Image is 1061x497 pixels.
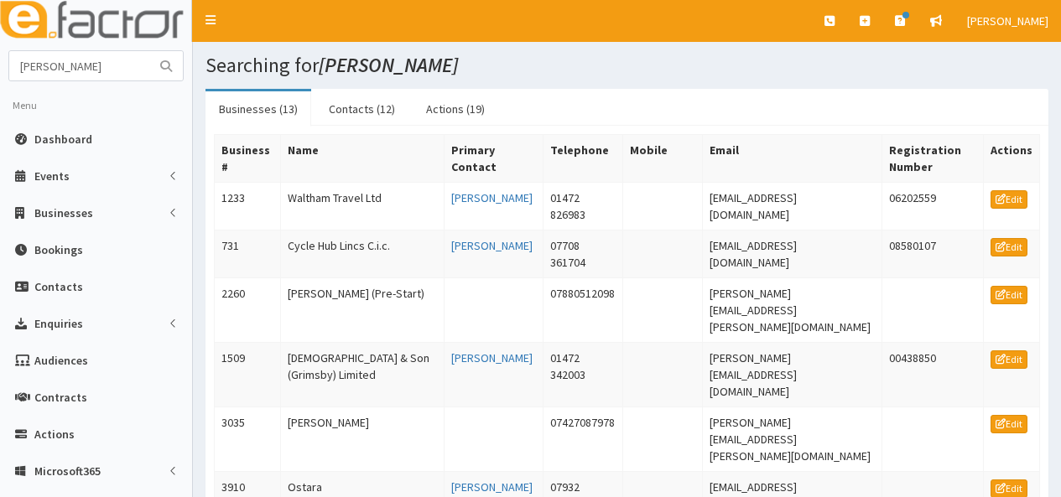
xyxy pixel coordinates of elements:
th: Primary Contact [444,135,543,183]
span: Enquiries [34,316,83,331]
th: Name [280,135,444,183]
a: Businesses (13) [205,91,311,127]
span: Businesses [34,205,93,220]
td: [PERSON_NAME] [280,407,444,472]
td: 00438850 [882,343,984,407]
th: Email [702,135,882,183]
td: [PERSON_NAME][EMAIL_ADDRESS][PERSON_NAME][DOMAIN_NAME] [702,278,882,343]
input: Search... [9,51,150,80]
a: Edit [991,286,1027,304]
span: Events [34,168,70,184]
a: Edit [991,415,1027,433]
td: [EMAIL_ADDRESS][DOMAIN_NAME] [702,230,882,278]
td: 07880512098 [543,278,622,343]
i: [PERSON_NAME] [319,52,458,78]
a: Actions (19) [413,91,498,127]
h1: Searching for [205,54,1048,76]
a: [PERSON_NAME] [451,238,533,253]
a: Edit [991,190,1027,209]
td: 731 [215,230,281,278]
th: Registration Number [882,135,984,183]
td: 2260 [215,278,281,343]
th: Business # [215,135,281,183]
a: [PERSON_NAME] [451,190,533,205]
td: [PERSON_NAME][EMAIL_ADDRESS][DOMAIN_NAME] [702,343,882,407]
span: Contracts [34,390,87,405]
td: [EMAIL_ADDRESS][DOMAIN_NAME] [702,183,882,230]
a: [PERSON_NAME] [451,350,533,365]
a: Edit [991,350,1027,369]
td: Cycle Hub Lincs C.i.c. [280,230,444,278]
span: Audiences [34,353,88,368]
a: [PERSON_NAME] [451,479,533,494]
th: Mobile [622,135,702,183]
td: 07427087978 [543,407,622,472]
span: Microsoft365 [34,463,101,479]
a: Edit [991,238,1027,256]
a: Contacts (12) [315,91,408,127]
td: [PERSON_NAME] (Pre-Start) [280,278,444,343]
span: [PERSON_NAME] [967,13,1048,28]
td: 07708 361704 [543,230,622,278]
td: 1509 [215,343,281,407]
th: Actions [983,135,1039,183]
td: [PERSON_NAME][EMAIL_ADDRESS][PERSON_NAME][DOMAIN_NAME] [702,407,882,472]
span: Contacts [34,279,83,294]
span: Dashboard [34,132,92,147]
td: 01472 826983 [543,183,622,230]
td: 08580107 [882,230,984,278]
td: Waltham Travel Ltd [280,183,444,230]
span: Bookings [34,242,83,257]
td: 06202559 [882,183,984,230]
td: 3035 [215,407,281,472]
th: Telephone [543,135,622,183]
td: 1233 [215,183,281,230]
span: Actions [34,427,75,442]
td: [DEMOGRAPHIC_DATA] & Son (Grimsby) Limited [280,343,444,407]
td: 01472 342003 [543,343,622,407]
